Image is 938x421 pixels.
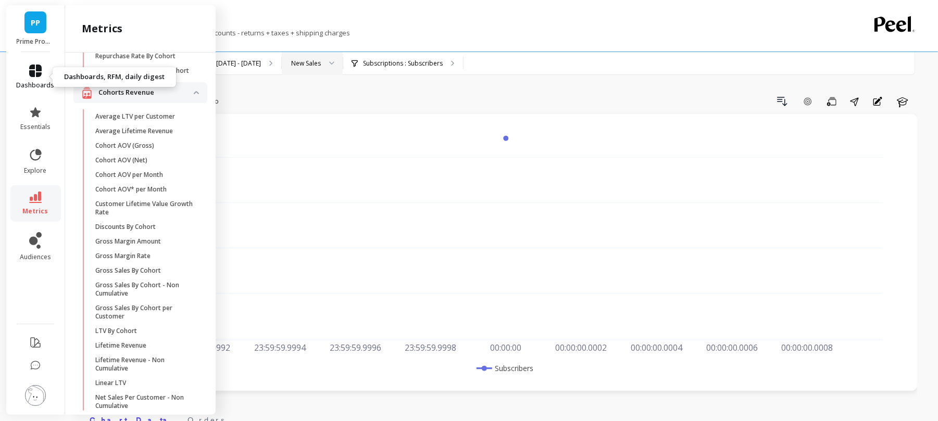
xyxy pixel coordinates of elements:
[95,341,146,350] p: Lifetime Revenue
[95,67,189,75] p: Returning Customers By Cohort
[95,185,167,194] p: Cohort AOV* per Month
[95,200,195,216] p: Customer Lifetime Value Growth Rate
[31,17,40,29] span: PP
[95,237,161,246] p: Gross Margin Amount
[95,252,151,260] p: Gross Margin Rate
[95,171,163,179] p: Cohort AOV per Month
[95,327,137,335] p: LTV By Cohort
[24,167,47,175] span: explore
[95,281,195,298] p: Gross Sales By Cohort - Non Cumulative
[291,58,321,68] div: New Sales
[95,156,147,164] p: Cohort AOV (Net)
[194,91,199,94] img: down caret icon
[82,21,122,36] h2: metrics
[95,142,154,150] p: Cohort AOV (Gross)
[23,207,48,215] span: metrics
[363,59,443,68] p: Subscriptions : Subscribers
[95,266,161,275] p: Gross Sales By Cohort
[17,81,55,90] span: dashboards
[95,379,126,387] p: Linear LTV
[25,385,46,406] img: profile picture
[17,37,55,46] p: Prime Prometics™
[95,393,195,410] p: Net Sales Per Customer - Non Cumulative
[95,223,156,231] p: Discounts By Cohort
[95,304,195,321] p: Gross Sales By Cohort per Customer
[98,87,194,98] p: Cohorts Revenue
[95,52,176,60] p: Repurchase Rate By Cohort
[95,356,195,373] p: Lifetime Revenue - Non Cumulative
[87,28,350,37] p: Sum of revenue = gross sales - discounts - returns + taxes + shipping charges
[95,112,175,121] p: Average LTV per Customer
[20,123,51,131] span: essentials
[20,253,51,261] span: audiences
[82,86,92,99] img: navigation item icon
[95,127,173,135] p: Average Lifetime Revenue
